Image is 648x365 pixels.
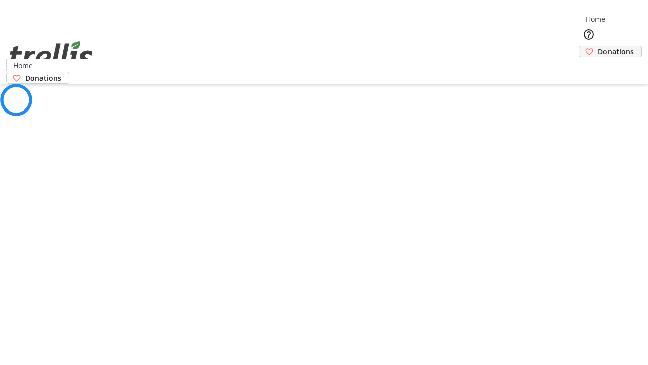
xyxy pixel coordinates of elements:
[579,46,642,57] a: Donations
[579,14,612,24] a: Home
[6,72,69,84] a: Donations
[579,24,599,45] button: Help
[579,57,599,78] button: Cart
[598,46,634,57] span: Donations
[7,60,39,71] a: Home
[25,72,61,83] span: Donations
[6,29,96,80] img: Orient E2E Organization Nbk93mkP23's Logo
[586,14,605,24] span: Home
[13,60,33,71] span: Home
